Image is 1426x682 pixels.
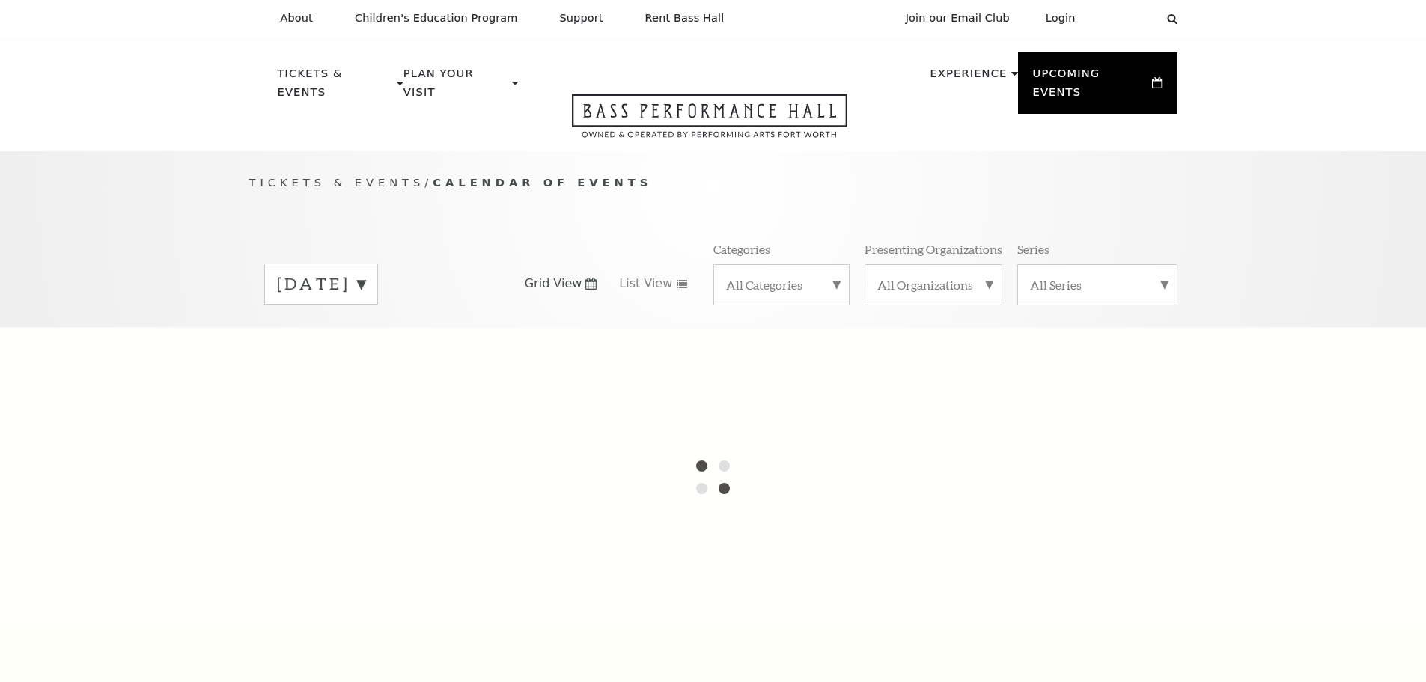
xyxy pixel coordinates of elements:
[355,12,518,25] p: Children's Education Program
[726,277,837,293] label: All Categories
[1033,64,1149,110] p: Upcoming Events
[277,273,365,296] label: [DATE]
[1017,241,1049,257] p: Series
[249,176,425,189] span: Tickets & Events
[1100,11,1153,25] select: Select:
[877,277,990,293] label: All Organizations
[525,275,582,292] span: Grid View
[560,12,603,25] p: Support
[433,176,652,189] span: Calendar of Events
[403,64,508,110] p: Plan Your Visit
[865,241,1002,257] p: Presenting Organizations
[249,174,1177,192] p: /
[619,275,672,292] span: List View
[930,64,1007,91] p: Experience
[281,12,313,25] p: About
[645,12,725,25] p: Rent Bass Hall
[1030,277,1165,293] label: All Series
[278,64,394,110] p: Tickets & Events
[713,241,770,257] p: Categories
